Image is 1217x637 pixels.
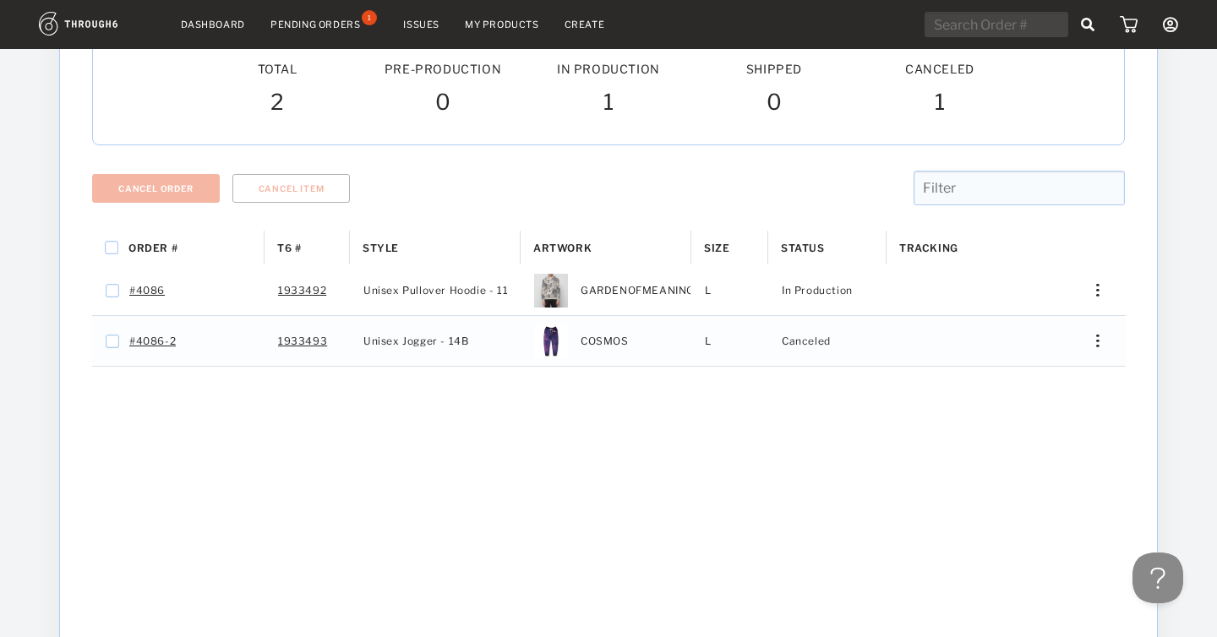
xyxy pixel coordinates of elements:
[270,17,378,32] a: Pending Orders1
[581,280,727,302] span: GARDENOFMEANINGWAVE
[935,89,946,119] span: 1
[899,242,958,254] span: Tracking
[914,171,1125,205] input: Filter
[128,242,177,254] span: Order #
[129,330,176,352] a: #4086-2
[363,242,399,254] span: Style
[534,324,568,358] img: MensJoggers-Mockups-FRONT_276c8a28-5beb-461b-ab2e-ade36931027f.jpg
[533,242,592,254] span: Artwork
[746,62,802,76] span: Shipped
[403,19,439,30] a: Issues
[557,62,660,76] span: In Production
[603,89,614,119] span: 1
[1132,553,1183,603] iframe: Toggle Customer Support
[39,12,156,35] img: logo.1c10ca64.svg
[118,183,194,193] span: Cancel Order
[278,330,327,352] a: 1933493
[691,265,768,315] div: L
[905,62,974,76] span: Canceled
[581,330,629,352] span: COSMOS
[363,330,468,352] span: Unisex Jogger - 14B
[181,19,245,30] a: Dashboard
[767,89,783,119] span: 0
[435,89,451,119] span: 0
[92,174,220,203] button: Cancel Order
[781,242,825,254] span: Status
[1120,16,1138,33] img: icon_cart.dab5cea1.svg
[363,280,508,302] span: Unisex Pullover Hoodie - 11
[1096,284,1099,297] img: meatball_vertical.0c7b41df.svg
[704,242,729,254] span: Size
[1096,335,1099,347] img: meatball_vertical.0c7b41df.svg
[691,316,768,366] div: L
[92,316,1126,367] div: Press SPACE to select this row.
[534,274,568,308] img: 1584_Thumb_7ac52047236d447aabbe9d26f043b036-584-.png
[270,89,285,119] span: 2
[278,280,326,302] a: 1933492
[258,62,297,76] span: Total
[232,174,351,203] button: Cancel Item
[385,62,501,76] span: Pre-Production
[565,19,605,30] a: Create
[465,19,539,30] a: My Products
[362,10,377,25] div: 1
[782,330,831,352] span: Canceled
[782,280,853,302] span: In Production
[259,183,325,193] span: Cancel Item
[925,12,1068,37] input: Search Order #
[129,280,165,302] a: #4086
[92,265,1126,316] div: Press SPACE to select this row.
[277,242,301,254] span: T6 #
[270,19,360,30] div: Pending Orders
